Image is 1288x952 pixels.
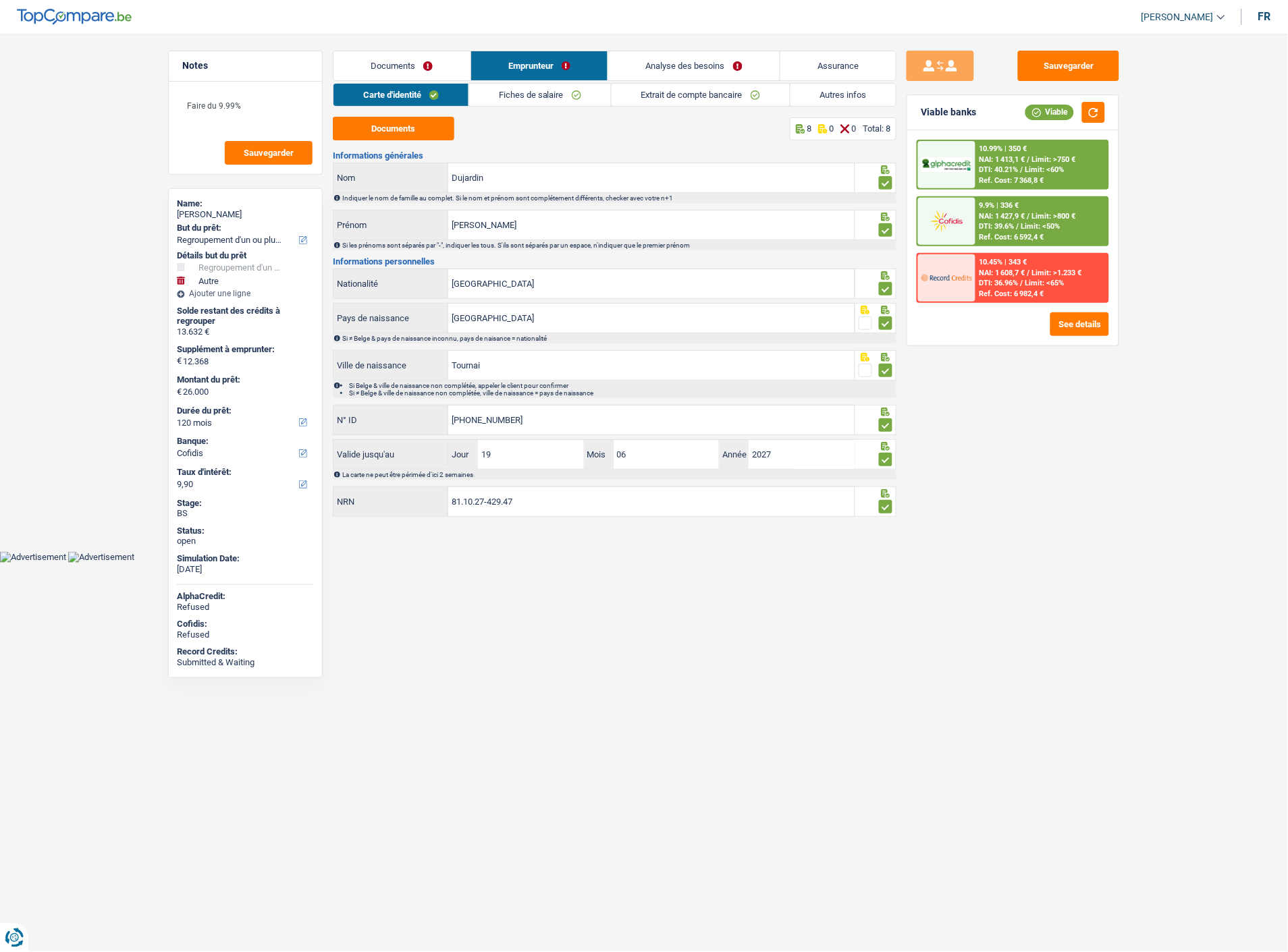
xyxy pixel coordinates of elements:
label: Valide jusqu'au [333,444,448,466]
label: Prénom [333,211,448,240]
li: Si Belge & ville de naissance non complétée, appeler le client pour confirmer [349,382,895,389]
div: open [177,536,314,547]
span: Limit: <60% [1025,165,1065,174]
span: Limit: <65% [1025,279,1065,287]
div: Simulation Date: [177,553,314,564]
input: AAAA [749,440,854,469]
span: NAI: 1 608,7 € [980,269,1025,277]
span: DTI: 40.21% [980,165,1019,174]
button: Documents [333,117,454,140]
span: [PERSON_NAME] [1142,11,1214,23]
div: [PERSON_NAME] [177,209,314,220]
span: / [1027,269,1030,277]
a: [PERSON_NAME] [1131,6,1225,28]
label: N° ID [333,405,448,435]
label: But du prêt: [177,223,311,233]
div: Si les prénoms sont séparés par "-", indiquer les tous. S'ils sont séparés par un espace, n'indiq... [342,242,895,249]
label: Banque: [177,436,311,447]
img: Record Credits [921,265,971,290]
span: DTI: 36.96% [980,279,1019,287]
div: Record Credits: [177,646,314,657]
label: Montant du prêt: [177,374,311,385]
div: BS [177,508,314,519]
div: Ref. Cost: 6 592,4 € [980,233,1044,242]
span: Sauvegarder [244,148,294,157]
button: Sauvegarder [225,141,313,165]
div: Status: [177,526,314,536]
label: Mois [584,440,614,469]
span: / [1027,155,1030,164]
span: / [1017,222,1019,231]
label: Durée du prêt: [177,405,311,416]
label: Nom [333,163,448,192]
a: Extrait de compte bancaire [612,84,790,106]
span: Limit: >750 € [1032,155,1076,164]
p: 0 [829,123,834,134]
div: AlphaCredit: [177,591,314,602]
div: Stage: [177,498,314,509]
input: JJ [478,440,583,469]
input: Belgique [448,304,855,333]
div: Indiquer le nom de famille au complet. Si le nom et prénom sont complétement différents, checker ... [342,194,895,202]
div: Cofidis: [177,619,314,629]
a: Analyse des besoins [608,51,780,80]
input: MM [614,440,719,469]
div: Refused [177,602,314,613]
div: Total: 8 [863,123,890,134]
span: / [1021,165,1023,174]
span: Limit: >1.233 € [1032,269,1082,277]
h5: Notes [182,60,308,72]
label: Nationalité [333,269,448,298]
a: Carte d'identité [333,84,468,106]
div: Ajouter une ligne [177,289,314,298]
div: 10.99% | 350 € [980,144,1027,153]
div: Ref. Cost: 7 368,8 € [980,176,1044,185]
span: Limit: <50% [1021,222,1061,231]
img: Cofidis [921,208,971,233]
span: NAI: 1 427,9 € [980,212,1025,221]
label: Année [719,440,749,469]
input: 590-1234567-89 [448,405,855,435]
span: DTI: 39.6% [980,222,1015,231]
div: Name: [177,198,314,209]
a: Autres infos [790,84,896,106]
label: Taux d'intérêt: [177,467,311,478]
label: Ville de naissance [333,351,448,380]
div: Refused [177,629,314,640]
h3: Informations personnelles [333,257,896,266]
label: Pays de naissance [333,304,448,333]
div: Solde restant des crédits à regrouper [177,306,314,327]
span: NAI: 1 413,1 € [980,155,1025,164]
li: Si ≠ Belge & ville de naissance non complétée, ville de naissance = pays de naissance [349,389,895,397]
button: See details [1050,312,1109,336]
div: [DATE] [177,564,314,575]
span: € [177,387,182,397]
label: Supplément à emprunter: [177,344,311,355]
button: Sauvegarder [1018,51,1119,81]
a: Fiches de salaire [469,84,611,106]
img: TopCompare Logo [17,9,132,25]
span: / [1021,279,1023,287]
span: Limit: >800 € [1032,212,1076,221]
div: Viable [1025,105,1074,119]
div: fr [1258,10,1271,23]
div: La carte ne peut être périmée d'ici 2 semaines [342,471,895,478]
a: Documents [333,51,471,80]
p: 0 [851,123,856,134]
p: 8 [807,123,811,134]
div: 13.632 € [177,327,314,337]
span: € [177,356,182,366]
img: Advertisement [68,552,134,563]
input: Belgique [448,269,855,298]
img: AlphaCredit [921,157,971,173]
a: Emprunteur [471,51,608,80]
div: Submitted & Waiting [177,657,314,668]
div: Viable banks [921,107,976,118]
div: 9.9% | 336 € [980,201,1019,210]
input: 12.12.12-123.12 [448,487,855,516]
label: Jour [448,440,478,469]
div: 10.45% | 343 € [980,258,1027,267]
div: Détails but du prêt [177,250,314,261]
span: / [1027,212,1030,221]
div: Ref. Cost: 6 982,4 € [980,289,1044,298]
